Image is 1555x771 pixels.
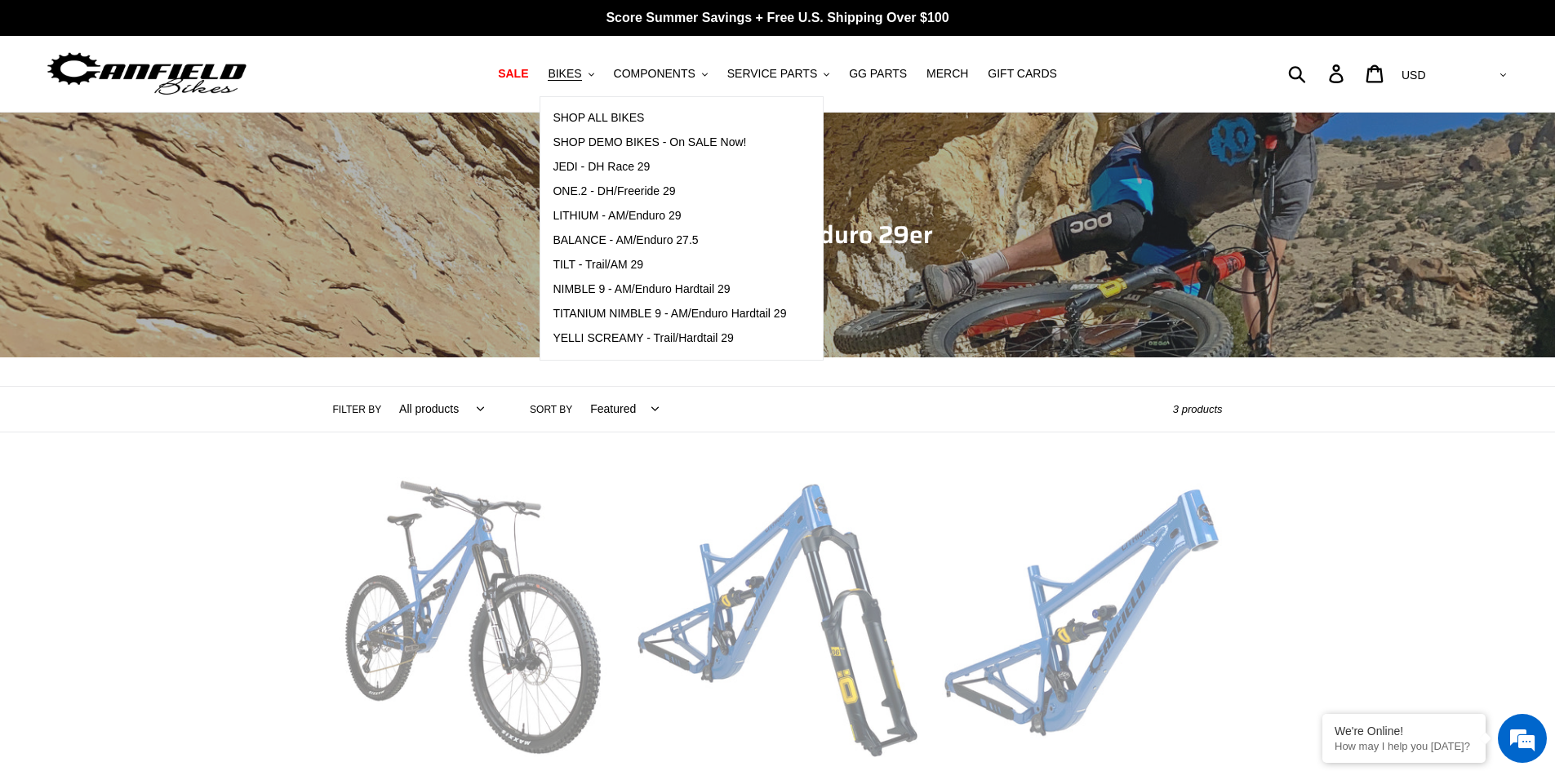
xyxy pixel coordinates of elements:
span: JEDI - DH Race 29 [553,160,650,174]
a: ONE.2 - DH/Freeride 29 [540,179,798,204]
label: Sort by [530,402,572,417]
span: LITHIUM - AM/Enduro 29 [553,209,681,223]
span: 3 products [1173,403,1223,415]
span: GIFT CARDS [988,67,1057,81]
a: YELLI SCREAMY - Trail/Hardtail 29 [540,326,798,351]
span: ONE.2 - DH/Freeride 29 [553,184,675,198]
a: BALANCE - AM/Enduro 27.5 [540,228,798,253]
span: COMPONENTS [614,67,695,81]
span: GG PARTS [849,67,907,81]
button: BIKES [540,63,602,85]
span: SHOP DEMO BIKES - On SALE Now! [553,135,746,149]
span: NIMBLE 9 - AM/Enduro Hardtail 29 [553,282,730,296]
button: SERVICE PARTS [719,63,837,85]
span: SERVICE PARTS [727,67,817,81]
a: NIMBLE 9 - AM/Enduro Hardtail 29 [540,277,798,302]
button: COMPONENTS [606,63,716,85]
span: MERCH [926,67,968,81]
span: SALE [498,67,528,81]
p: How may I help you today? [1335,740,1473,752]
span: BIKES [548,67,581,81]
a: JEDI - DH Race 29 [540,155,798,179]
a: TITANIUM NIMBLE 9 - AM/Enduro Hardtail 29 [540,302,798,326]
a: SHOP DEMO BIKES - On SALE Now! [540,131,798,155]
span: SHOP ALL BIKES [553,111,644,125]
span: BALANCE - AM/Enduro 27.5 [553,233,698,247]
span: TILT - Trail/AM 29 [553,258,643,272]
label: Filter by [333,402,382,417]
img: Canfield Bikes [45,48,249,100]
span: TITANIUM NIMBLE 9 - AM/Enduro Hardtail 29 [553,307,786,321]
div: We're Online! [1335,724,1473,738]
a: GG PARTS [841,63,915,85]
span: YELLI SCREAMY - Trail/Hardtail 29 [553,331,734,345]
a: LITHIUM - AM/Enduro 29 [540,204,798,228]
a: GIFT CARDS [980,63,1065,85]
a: SHOP ALL BIKES [540,106,798,131]
a: MERCH [918,63,976,85]
a: SALE [490,63,536,85]
a: TILT - Trail/AM 29 [540,253,798,277]
input: Search [1297,55,1339,91]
